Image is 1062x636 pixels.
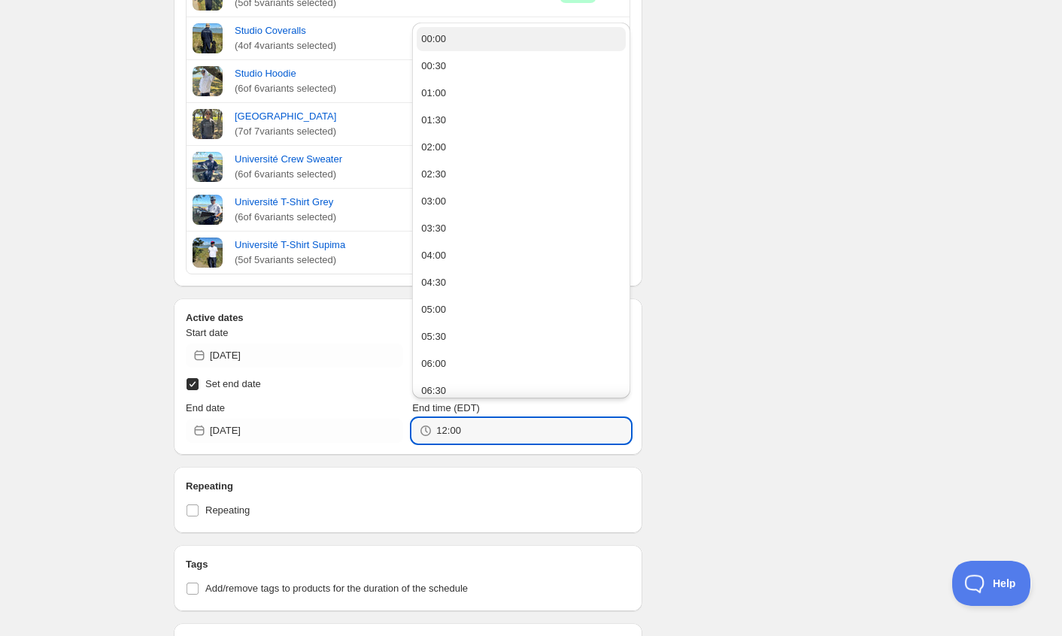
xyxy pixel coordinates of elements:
[205,504,250,516] span: Repeating
[417,27,625,51] button: 00:00
[417,298,625,322] button: 05:00
[235,23,519,38] a: Studio Coveralls
[412,402,480,413] span: End time (EDT)
[421,140,446,155] div: 02:00
[417,108,625,132] button: 01:30
[235,167,519,182] span: ( 6 of 6 variants selected)
[421,113,446,128] div: 01:30
[421,383,446,398] div: 06:30
[421,32,446,47] div: 00:00
[417,54,625,78] button: 00:30
[235,238,519,253] a: Université T-Shirt Supima
[417,81,625,105] button: 01:00
[421,356,446,371] div: 06:00
[421,329,446,344] div: 05:30
[235,210,519,225] span: ( 6 of 6 variants selected)
[952,561,1032,606] iframe: Help Scout Beacon - Open
[421,194,446,209] div: 03:00
[417,217,625,241] button: 03:30
[417,162,625,186] button: 02:30
[417,379,625,403] button: 06:30
[421,248,446,263] div: 04:00
[417,244,625,268] button: 04:00
[235,124,519,139] span: ( 7 of 7 variants selected)
[421,302,446,317] div: 05:00
[421,59,446,74] div: 00:30
[235,195,519,210] a: Université T-Shirt Grey
[235,81,519,96] span: ( 6 of 6 variants selected)
[235,253,519,268] span: ( 5 of 5 variants selected)
[421,86,446,101] div: 01:00
[186,557,630,572] h2: Tags
[235,152,519,167] a: Université Crew Sweater
[186,310,630,326] h2: Active dates
[417,189,625,214] button: 03:00
[205,583,468,594] span: Add/remove tags to products for the duration of the schedule
[205,378,261,389] span: Set end date
[186,479,630,494] h2: Repeating
[421,167,446,182] div: 02:30
[235,66,519,81] a: Studio Hoodie
[421,221,446,236] div: 03:30
[417,271,625,295] button: 04:30
[186,327,228,338] span: Start date
[417,352,625,376] button: 06:00
[235,109,519,124] a: [GEOGRAPHIC_DATA]
[417,135,625,159] button: 02:00
[421,275,446,290] div: 04:30
[235,38,519,53] span: ( 4 of 4 variants selected)
[186,402,225,413] span: End date
[417,325,625,349] button: 05:30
